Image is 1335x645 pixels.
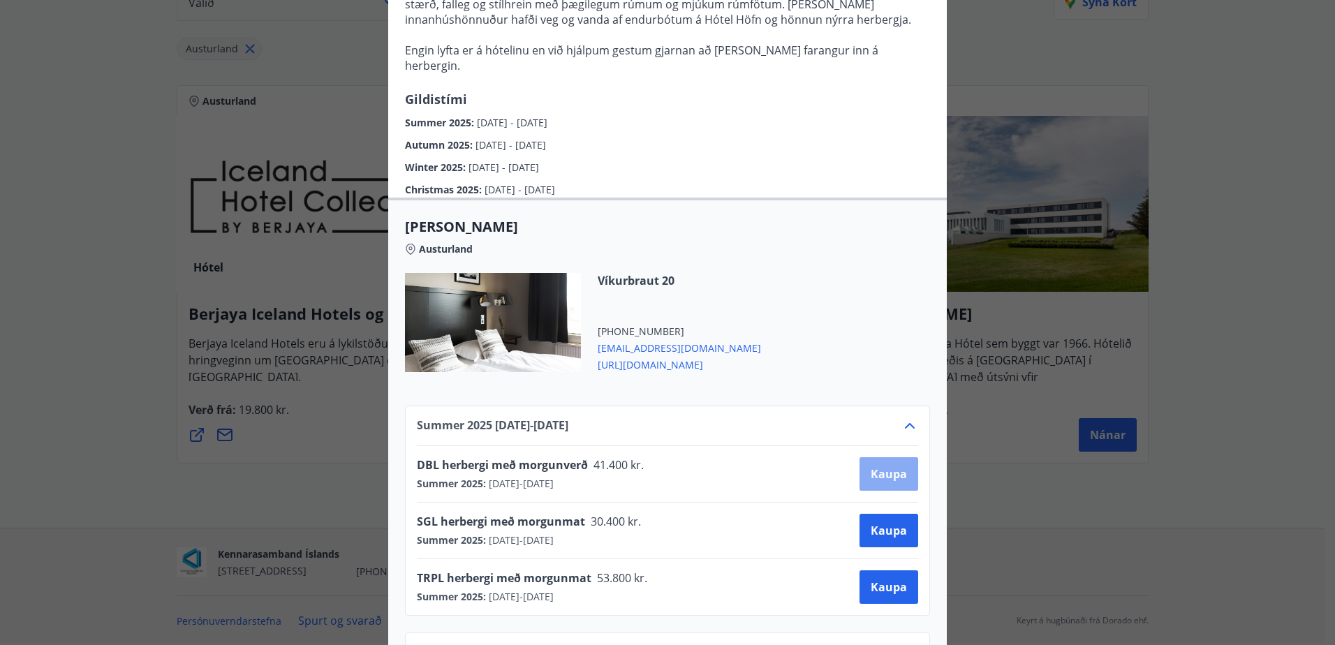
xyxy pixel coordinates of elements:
[475,138,546,151] span: [DATE] - [DATE]
[477,116,547,129] span: [DATE] - [DATE]
[419,242,473,256] span: Austurland
[405,217,930,237] span: [PERSON_NAME]
[405,183,485,196] span: Christmas 2025 :
[405,116,477,129] span: Summer 2025 :
[405,161,469,174] span: Winter 2025 :
[598,273,761,288] span: Víkurbraut 20
[405,91,467,107] span: Gildistími
[485,183,555,196] span: [DATE] - [DATE]
[405,138,475,151] span: Autumn 2025 :
[469,161,539,174] span: [DATE] - [DATE]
